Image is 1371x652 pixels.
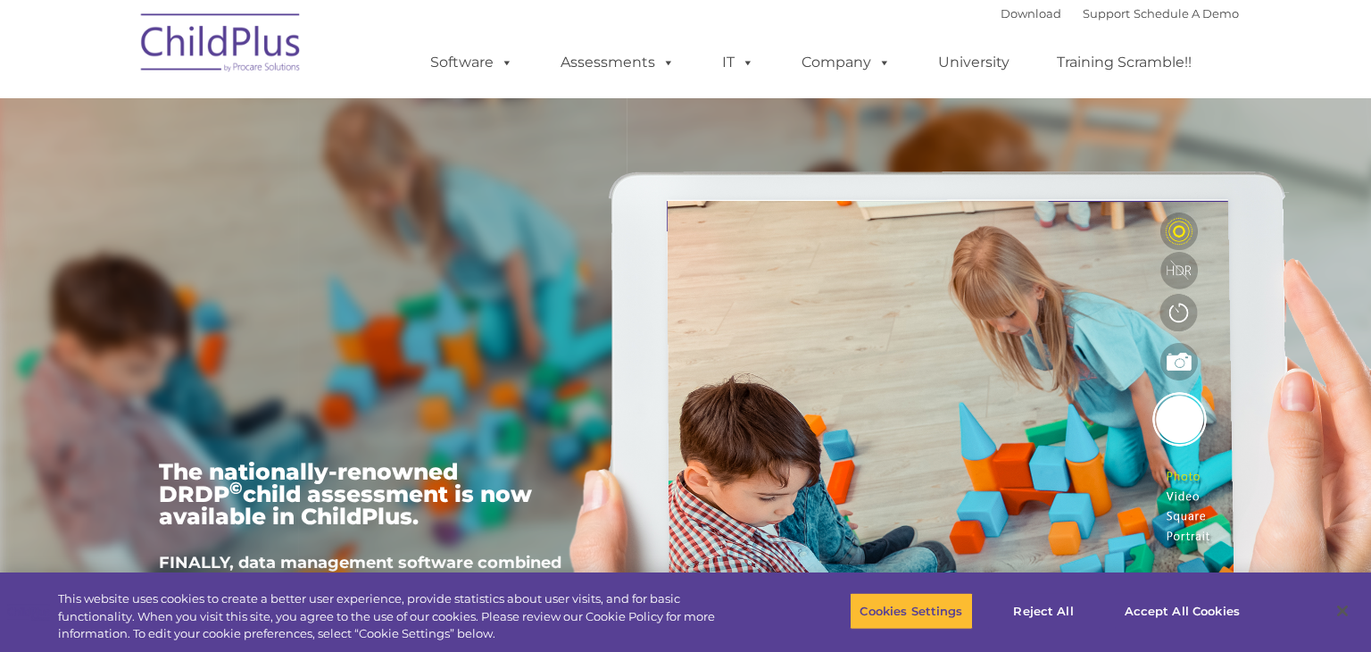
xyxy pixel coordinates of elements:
[159,183,564,430] img: Copyright - DRDP Logo Light
[704,45,772,80] a: IT
[229,478,243,498] sup: ©
[850,592,972,630] button: Cookies Settings
[58,590,754,643] div: This website uses cookies to create a better user experience, provide statistics about user visit...
[159,553,561,623] span: FINALLY, data management software combined with child development assessments in ONE POWERFUL sys...
[1039,45,1209,80] a: Training Scramble!!
[1134,6,1239,21] a: Schedule A Demo
[1323,591,1362,631] button: Close
[543,45,693,80] a: Assessments
[132,1,311,90] img: ChildPlus by Procare Solutions
[412,45,531,80] a: Software
[1001,6,1239,21] font: |
[1115,592,1250,630] button: Accept All Cookies
[1001,6,1061,21] a: Download
[159,458,532,530] span: The nationally-renowned DRDP child assessment is now available in ChildPlus.
[784,45,909,80] a: Company
[988,592,1100,630] button: Reject All
[1083,6,1130,21] a: Support
[920,45,1027,80] a: University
